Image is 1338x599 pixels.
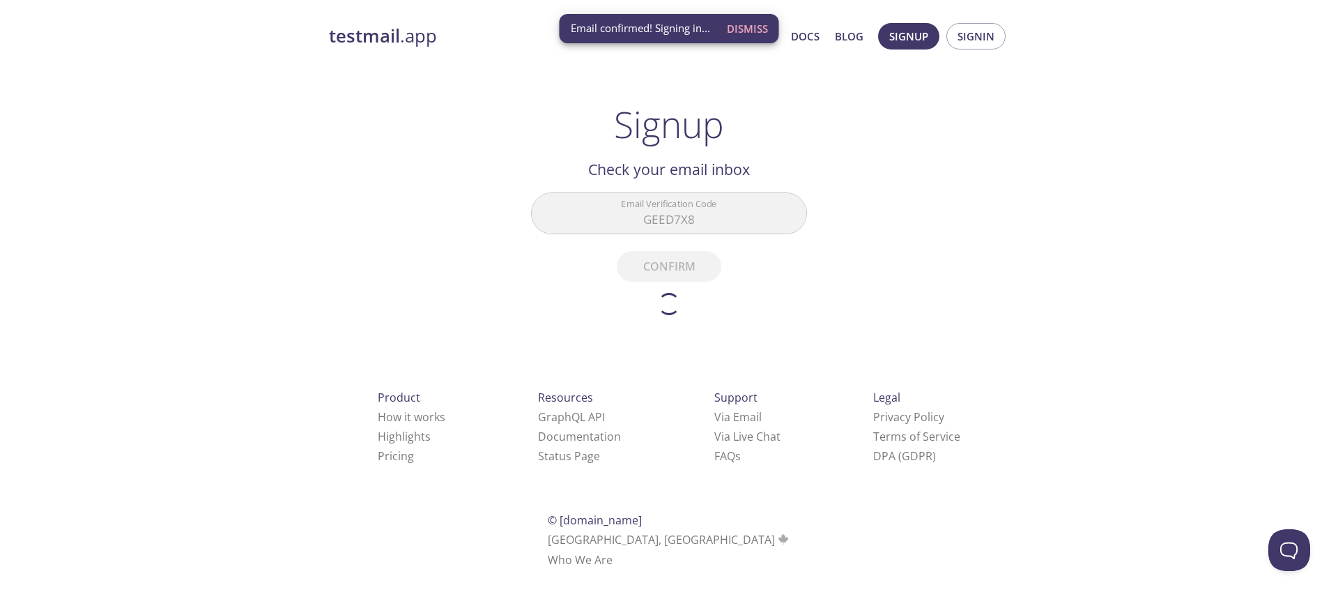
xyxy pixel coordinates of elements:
button: Signup [878,23,939,50]
a: Pricing [378,448,414,464]
span: Dismiss [727,20,768,38]
span: s [735,448,741,464]
a: Via Email [714,409,762,425]
h1: Signup [614,103,724,145]
span: Legal [873,390,900,405]
a: Status Page [538,448,600,464]
span: © [DOMAIN_NAME] [548,513,642,528]
button: Dismiss [721,15,774,42]
span: Resources [538,390,593,405]
span: Product [378,390,420,405]
span: Email confirmed! Signing in... [571,21,710,36]
a: Privacy Policy [873,409,944,425]
span: [GEOGRAPHIC_DATA], [GEOGRAPHIC_DATA] [548,532,791,547]
a: testmail.app [329,24,656,48]
a: GraphQL API [538,409,605,425]
a: FAQ [714,448,741,464]
iframe: Help Scout Beacon - Open [1268,529,1310,571]
a: Documentation [538,429,621,444]
a: Via Live Chat [714,429,780,444]
strong: testmail [329,24,400,48]
span: Support [714,390,758,405]
h2: Check your email inbox [531,158,807,181]
a: Highlights [378,429,431,444]
button: Signin [946,23,1006,50]
span: Signin [958,27,994,45]
a: Terms of Service [873,429,960,444]
a: Docs [791,27,820,45]
span: Signup [889,27,928,45]
a: Blog [835,27,863,45]
a: Who We Are [548,552,613,568]
a: How it works [378,409,445,425]
a: DPA (GDPR) [873,448,936,464]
